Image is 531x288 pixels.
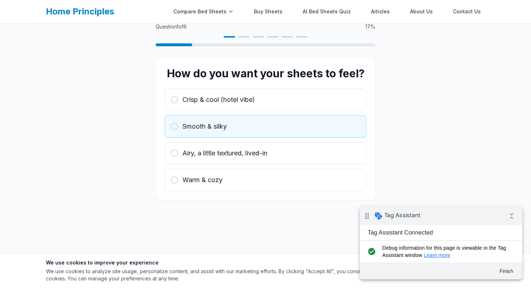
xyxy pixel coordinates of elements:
[250,4,287,19] a: Buy Sheets
[182,175,223,185] span: Warm & cozy
[46,259,408,266] h3: We use cookies to improve your experience
[182,95,255,105] span: Crisp & cool (hotel vibe)
[367,4,394,19] a: Articles
[22,37,151,52] span: Debug information for this page is viewable in the Tag Assistant window
[165,67,366,80] h1: How do you want your sheets to feel?
[449,4,485,19] a: Contact Us
[182,148,267,158] span: Airy, a little textured, lived-in
[134,57,160,70] button: Finish
[365,23,375,30] span: 17 %
[406,4,437,19] a: About Us
[165,169,366,191] button: Warm & cozy
[156,23,187,30] span: Question 1 of 6
[46,268,408,282] p: We use cookies to analyze site usage, personalize content, and assist with our marketing efforts....
[144,2,159,16] i: Collapse debug badge
[64,45,91,51] a: Learn more
[165,142,366,164] button: Airy, a little textured, lived-in
[165,89,366,111] button: Crisp & cool (hotel vibe)
[182,121,227,132] span: Smooth & silky
[165,115,366,138] button: Smooth & silky
[298,4,355,19] a: AI Bed Sheets Quiz
[6,37,18,52] i: check_circle
[169,4,238,19] div: Compare Bed Sheets
[46,6,114,17] a: Home Principles
[25,5,61,12] span: Tag Assistant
